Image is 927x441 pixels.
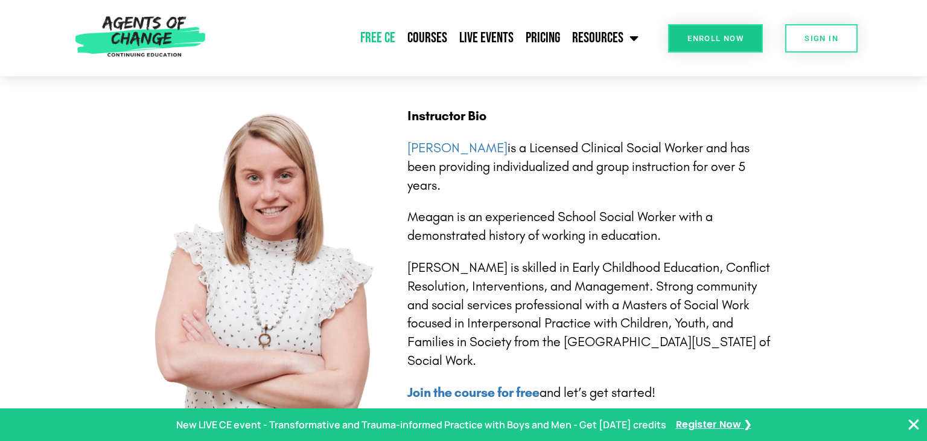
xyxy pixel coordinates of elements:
[687,34,744,42] span: Enroll Now
[804,34,838,42] span: SIGN IN
[354,23,401,53] a: Free CE
[520,23,566,53] a: Pricing
[407,140,508,156] a: [PERSON_NAME]
[785,24,858,53] a: SIGN IN
[407,108,486,124] b: Instructor Bio
[407,259,772,370] p: [PERSON_NAME] is skilled in Early Childhood Education, Conflict Resolution, Interventions, and Ma...
[211,23,645,53] nav: Menu
[453,23,520,53] a: Live Events
[176,416,666,434] p: New LIVE CE event - Transformative and Trauma-informed Practice with Boys and Men - Get [DATE] cr...
[407,384,772,402] p: and let’s get started!
[407,385,540,401] a: Join the course for free
[401,23,453,53] a: Courses
[906,417,921,432] button: Close Banner
[407,139,772,195] p: is a Licensed Clinical Social Worker and has been providing individualized and group instruction ...
[668,24,763,53] a: Enroll Now
[566,23,645,53] a: Resources
[407,208,772,245] p: Meagan is an experienced School Social Worker with a demonstrated history of working in education.
[676,416,751,434] a: Register Now ❯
